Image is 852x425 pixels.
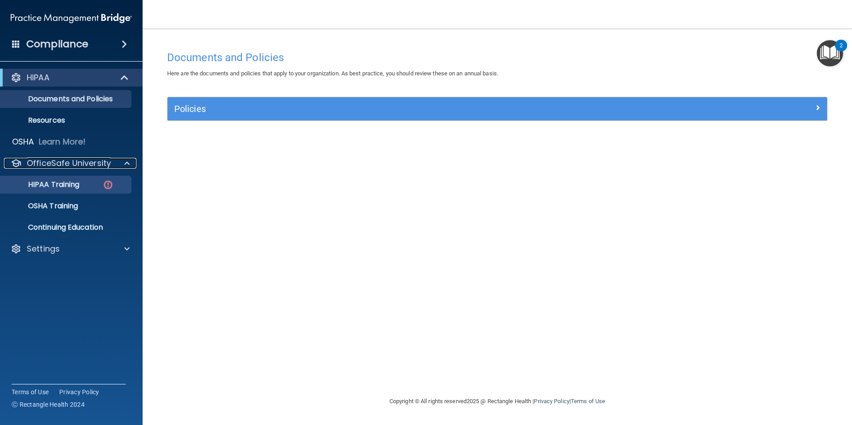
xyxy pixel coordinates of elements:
h4: Documents and Policies [167,52,827,63]
div: Copyright © All rights reserved 2025 @ Rectangle Health | | [335,387,660,416]
p: OSHA [12,136,34,147]
a: Privacy Policy [534,398,569,404]
a: Terms of Use [571,398,605,404]
p: Continuing Education [6,223,127,232]
a: Privacy Policy [59,388,99,396]
p: Resources [6,116,127,125]
a: Policies [174,102,820,116]
img: danger-circle.6113f641.png [102,179,114,190]
a: HIPAA [11,72,129,83]
a: Terms of Use [12,388,49,396]
p: Documents and Policies [6,95,127,103]
span: Ⓒ Rectangle Health 2024 [12,400,85,409]
h4: Compliance [26,38,88,50]
p: OfficeSafe University [27,158,111,169]
p: OSHA Training [6,202,78,210]
a: Settings [11,243,130,254]
button: Open Resource Center, 2 new notifications [817,40,843,66]
img: PMB logo [11,9,132,27]
span: Here are the documents and policies that apply to your organization. As best practice, you should... [167,70,498,77]
p: HIPAA [27,72,49,83]
p: HIPAA Training [6,180,79,189]
a: OfficeSafe University [11,158,130,169]
p: Learn More! [39,136,86,147]
h5: Policies [174,104,655,114]
div: 2 [840,45,843,57]
p: Settings [27,243,60,254]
